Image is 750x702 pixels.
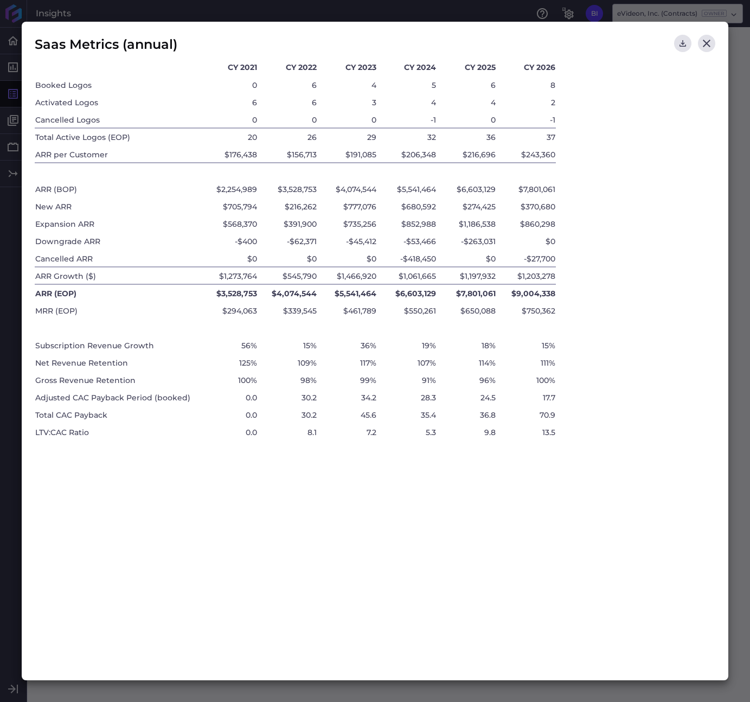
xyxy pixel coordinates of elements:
span: CY 2025 [465,62,496,72]
div: 8.1 [258,424,317,441]
div: $860,298 [496,215,556,233]
div: Press SPACE to select this row. [35,372,556,389]
div: $6,603,129 [437,181,496,198]
div: $1,197,932 [437,267,496,284]
div: $7,801,061 [496,181,556,198]
div: Press SPACE to select this row. [35,94,556,111]
div: $206,348 [377,146,437,162]
div: 96% [437,372,496,389]
div: 36.8 [437,406,496,424]
div: LTV:CAC Ratio [35,424,198,441]
div: 19% [377,337,437,354]
div: Press SPACE to select this row. [35,389,556,406]
div: Press SPACE to select this row. [35,181,556,198]
div: Press SPACE to select this row. [35,76,556,94]
div: -$400 [198,233,258,250]
div: 8 [496,76,556,94]
div: -$418,450 [377,250,437,266]
div: 0.0 [198,389,258,406]
div: 0 [198,76,258,94]
div: 36% [317,337,377,354]
div: $0 [198,250,258,266]
div: 4 [317,76,377,94]
div: 56% [198,337,258,354]
div: $6,603,129 [377,285,437,302]
div: 9.8 [437,424,496,441]
div: Press SPACE to select this row. [35,233,556,250]
div: $550,261 [377,302,437,320]
div: 37 [496,129,556,146]
div: Press SPACE to select this row. [35,146,556,163]
div: Press SPACE to select this row. [35,302,556,320]
div: $1,273,764 [198,267,258,284]
div: 99% [317,372,377,389]
div: 70.9 [496,406,556,424]
div: 28.3 [377,389,437,406]
div: $370,680 [496,198,556,215]
div: $3,528,753 [258,181,317,198]
div: $4,074,544 [317,181,377,198]
div: 100% [198,372,258,389]
div: 29 [317,129,377,146]
div: Press SPACE to select this row. [35,250,556,267]
div: $176,438 [198,146,258,162]
div: $191,085 [317,146,377,162]
div: Total CAC Payback [35,406,198,424]
div: New ARR [35,198,198,215]
div: 6 [437,76,496,94]
div: ARR Growth ($) [35,267,198,284]
div: 7.2 [317,424,377,441]
div: 109% [258,354,317,372]
div: $777,076 [317,198,377,215]
div: $216,696 [437,146,496,162]
div: Total Active Logos (EOP) [35,129,198,146]
div: 32 [377,129,437,146]
div: $4,074,544 [258,285,317,302]
div: -$263,031 [437,233,496,250]
div: 91% [377,372,437,389]
div: 107% [377,354,437,372]
div: $0 [258,250,317,266]
div: 5 [377,76,437,94]
div: $156,713 [258,146,317,162]
div: Press SPACE to select this row. [35,354,556,372]
div: Press SPACE to select this row. [35,285,556,302]
div: 0 [317,111,377,127]
div: 0.0 [198,424,258,441]
div: 20 [198,129,258,146]
div: 45.6 [317,406,377,424]
div: 0 [258,111,317,127]
div: 15% [258,337,317,354]
div: 0 [198,111,258,127]
div: $461,789 [317,302,377,320]
div: 98% [258,372,317,389]
div: ARR (EOP) [35,285,198,302]
div: Press SPACE to select this row. [35,320,556,337]
div: -$45,412 [317,233,377,250]
div: $750,362 [496,302,556,320]
div: 36 [437,129,496,146]
div: $391,900 [258,215,317,233]
div: 0 [437,111,496,127]
div: 2 [496,94,556,111]
div: 15% [496,337,556,354]
div: 24.5 [437,389,496,406]
div: $1,203,278 [496,267,556,284]
div: ARR per Customer [35,146,198,162]
div: $3,528,753 [198,285,258,302]
div: 125% [198,354,258,372]
div: 4 [377,94,437,111]
div: $680,592 [377,198,437,215]
div: Press SPACE to select this row. [35,424,556,441]
div: $1,466,920 [317,267,377,284]
div: Activated Logos [35,94,198,111]
div: $735,256 [317,215,377,233]
div: 3 [317,94,377,111]
div: Press SPACE to select this row. [35,337,556,354]
div: Press SPACE to select this row. [35,129,556,146]
div: $5,541,464 [317,285,377,302]
div: $0 [437,250,496,266]
div: -$53,466 [377,233,437,250]
div: Saas Metrics (annual) [35,35,177,54]
div: Downgrade ARR [35,233,198,250]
